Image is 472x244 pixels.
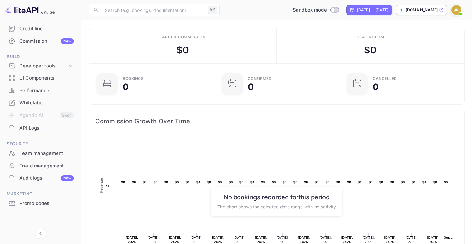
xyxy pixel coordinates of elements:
[143,180,147,184] text: $0
[354,34,387,40] div: Total volume
[4,72,77,84] a: UI Components
[19,200,74,207] div: Promo codes
[154,180,158,184] text: $0
[19,175,74,182] div: Audit logs
[160,34,206,40] div: Earned commission
[19,25,74,32] div: Credit line
[379,180,383,184] text: $0
[19,125,74,132] div: API Logs
[4,23,77,34] a: Credit line
[4,160,77,172] a: Fraud management
[123,82,129,91] div: 0
[341,236,353,244] text: [DATE], 2025
[293,180,297,184] text: $0
[364,43,376,57] div: $ 0
[217,193,336,201] h6: No bookings recorded for this period
[19,162,74,170] div: Fraud management
[196,180,200,184] text: $0
[427,236,439,244] text: [DATE], 2025
[412,180,416,184] text: $0
[390,180,394,184] text: $0
[19,150,74,157] div: Team management
[4,35,77,47] a: CommissionNew
[4,97,77,109] div: Whitelabel
[444,180,448,184] text: $0
[176,43,189,57] div: $ 0
[326,180,330,184] text: $0
[186,180,190,184] text: $0
[358,180,362,184] text: $0
[4,197,77,210] div: Promo codes
[248,77,272,81] div: Confirmed
[61,38,74,44] div: New
[4,197,77,209] a: Promo codes
[212,236,224,244] text: [DATE], 2025
[147,236,160,244] text: [DATE], 2025
[19,75,74,82] div: UI Components
[336,180,340,184] text: $0
[121,180,125,184] text: $0
[61,175,74,181] div: New
[4,61,77,72] div: Developer tools
[218,180,222,184] text: $0
[283,180,287,184] text: $0
[101,4,205,16] input: Search (e.g. bookings, documentation)
[207,180,211,184] text: $0
[293,7,327,14] span: Sandbox mode
[229,180,233,184] text: $0
[239,180,243,184] text: $0
[320,236,332,244] text: [DATE], 2025
[384,236,396,244] text: [DATE], 2025
[422,180,426,184] text: $0
[250,180,254,184] text: $0
[4,147,77,160] div: Team management
[19,99,74,107] div: Whitelabel
[4,53,77,60] span: Build
[406,236,418,244] text: [DATE], 2025
[4,147,77,159] a: Team management
[406,7,438,13] p: [DOMAIN_NAME]
[4,122,77,134] a: API Logs
[19,38,74,45] div: Commission
[444,236,455,239] text: Sep …
[255,236,267,244] text: [DATE], 2025
[175,180,179,184] text: $0
[19,87,74,94] div: Performance
[373,77,397,81] div: CANCELLED
[19,62,68,70] div: Developer tools
[357,7,388,13] div: [DATE] — [DATE]
[433,180,437,184] text: $0
[234,236,246,244] text: [DATE], 2025
[290,7,341,14] div: Switch to Production mode
[304,180,308,184] text: $0
[4,85,77,97] div: Performance
[4,97,77,108] a: Whitelabel
[132,180,136,184] text: $0
[5,5,55,15] img: LiteAPI logo
[277,236,289,244] text: [DATE], 2025
[123,77,144,81] div: Bookings
[272,180,276,184] text: $0
[248,82,254,91] div: 0
[126,236,138,244] text: [DATE], 2025
[106,184,110,188] text: $0
[298,236,310,244] text: [DATE], 2025
[4,172,77,184] a: Audit logsNew
[169,236,181,244] text: [DATE], 2025
[369,180,373,184] text: $0
[347,180,351,184] text: $0
[35,228,46,239] button: Collapse navigation
[208,6,217,14] div: ⌘K
[164,180,168,184] text: $0
[4,85,77,96] a: Performance
[401,180,405,184] text: $0
[95,116,458,126] span: Commission Growth Over Time
[261,180,265,184] text: $0
[451,5,461,15] img: John Richards
[363,236,375,244] text: [DATE], 2025
[315,180,319,184] text: $0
